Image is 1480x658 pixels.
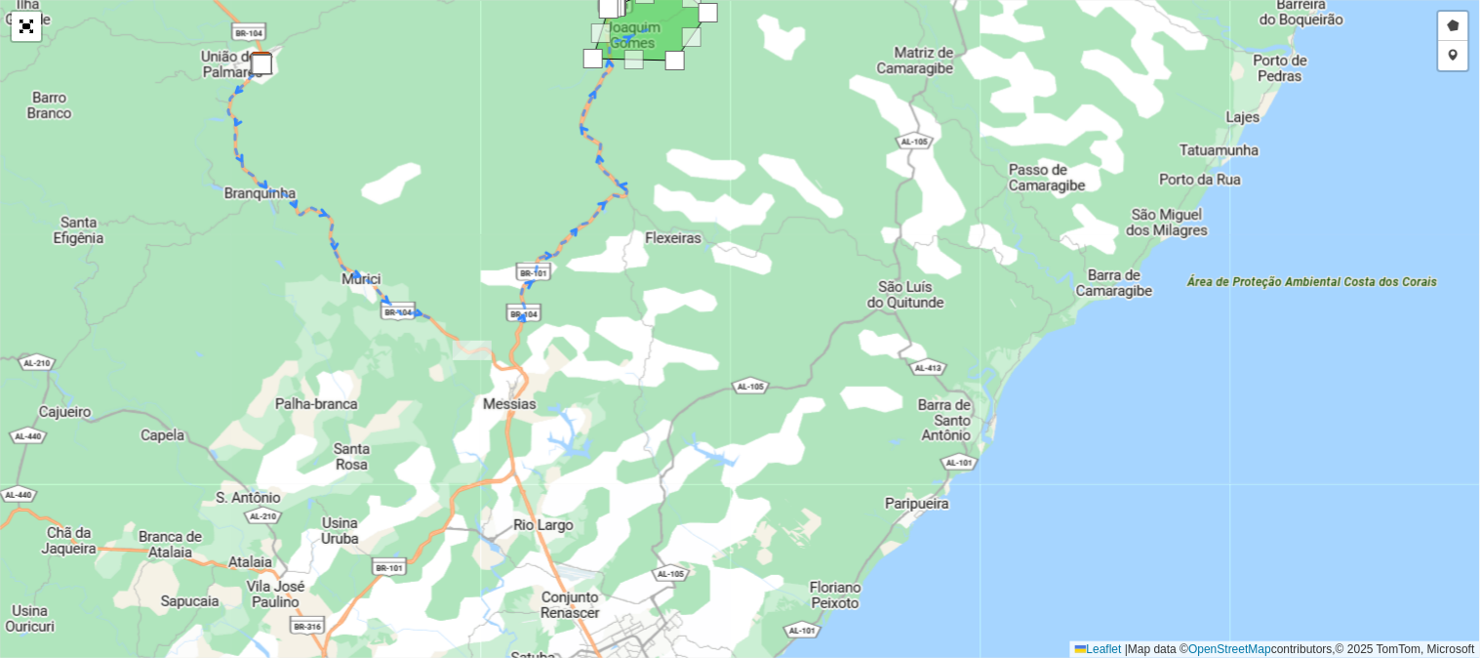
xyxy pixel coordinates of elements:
a: Abrir mapa em tela cheia [12,12,41,41]
a: Adicionar checkpoint [1439,41,1468,70]
a: OpenStreetMap [1189,642,1272,656]
div: Map data © contributors,© 2025 TomTom, Microsoft [1070,641,1480,658]
a: Leaflet [1075,642,1122,656]
img: CLEDISBEL [249,51,274,76]
span: | [1125,642,1128,656]
a: Desenhar setor [1439,12,1468,41]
